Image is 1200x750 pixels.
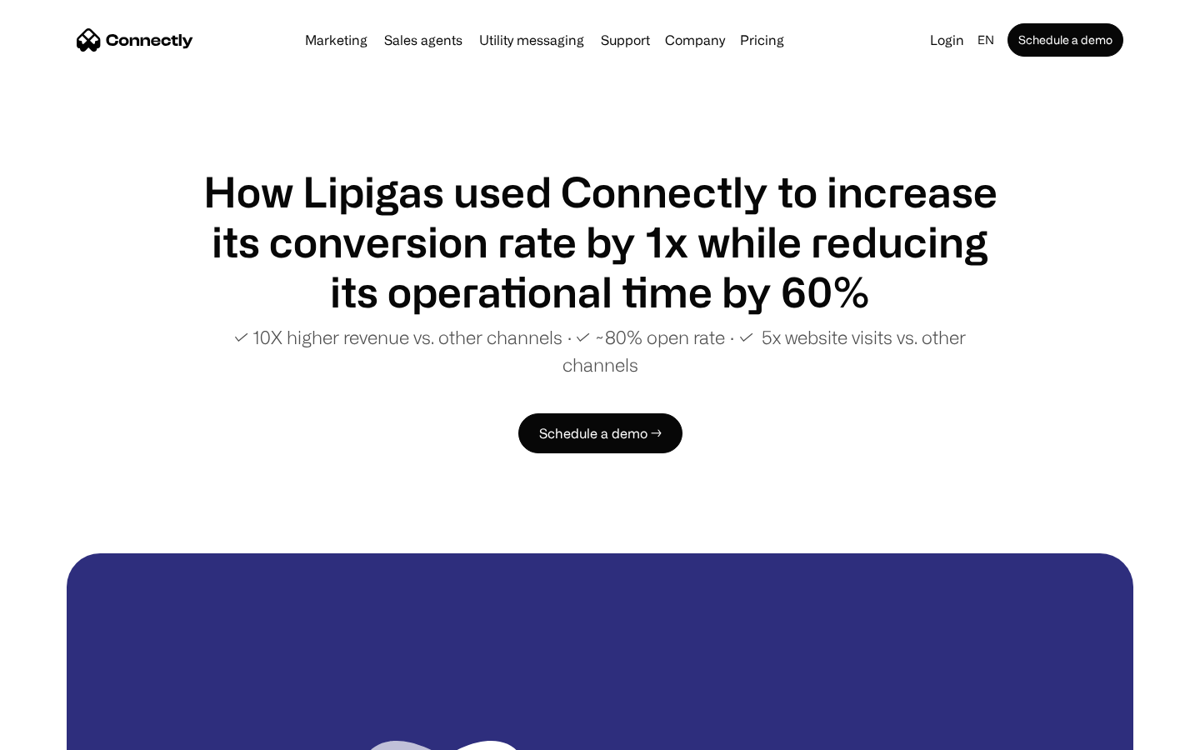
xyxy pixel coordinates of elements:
aside: Language selected: English [17,719,100,744]
div: Company [665,28,725,52]
ul: Language list [33,721,100,744]
div: en [971,28,1004,52]
h1: How Lipigas used Connectly to increase its conversion rate by 1x while reducing its operational t... [200,167,1000,317]
a: Sales agents [377,33,469,47]
a: home [77,27,193,52]
p: ✓ 10X higher revenue vs. other channels ∙ ✓ ~80% open rate ∙ ✓ 5x website visits vs. other channels [200,323,1000,378]
a: Login [923,28,971,52]
a: Marketing [298,33,374,47]
a: Pricing [733,33,791,47]
a: Schedule a demo [1007,23,1123,57]
a: Schedule a demo → [518,413,682,453]
a: Utility messaging [472,33,591,47]
div: Company [660,28,730,52]
a: Support [594,33,657,47]
div: en [977,28,994,52]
